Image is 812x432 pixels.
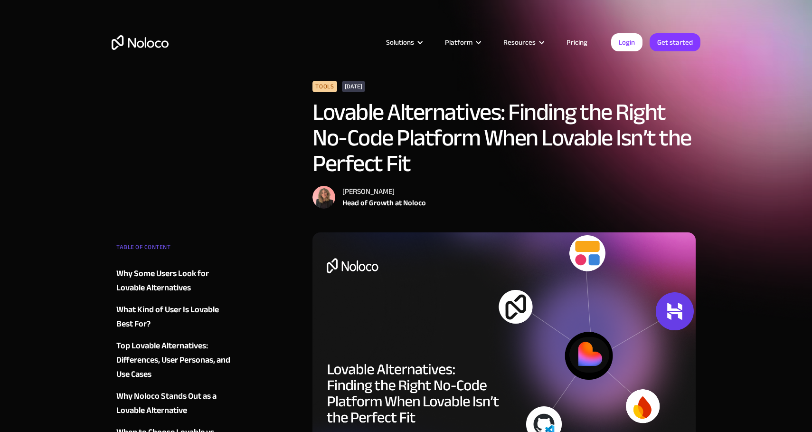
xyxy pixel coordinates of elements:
[611,33,642,51] a: Login
[374,36,433,48] div: Solutions
[386,36,414,48] div: Solutions
[116,240,231,259] div: TABLE OF CONTENT
[116,303,231,331] a: What Kind of User Is Lovable Best For?
[650,33,700,51] a: Get started
[116,389,231,418] a: Why Noloco Stands Out as a Lovable Alternative
[445,36,472,48] div: Platform
[342,197,426,209] div: Head of Growth at Noloco
[491,36,555,48] div: Resources
[555,36,599,48] a: Pricing
[312,99,696,176] h1: Lovable Alternatives: Finding the Right No-Code Platform When Lovable Isn’t the Perfect Fit
[112,35,169,50] a: home
[433,36,491,48] div: Platform
[116,267,231,295] a: Why Some Users Look for Lovable Alternatives
[116,339,231,382] a: Top Lovable Alternatives: Differences, User Personas, and Use Cases‍
[342,186,426,197] div: [PERSON_NAME]
[503,36,536,48] div: Resources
